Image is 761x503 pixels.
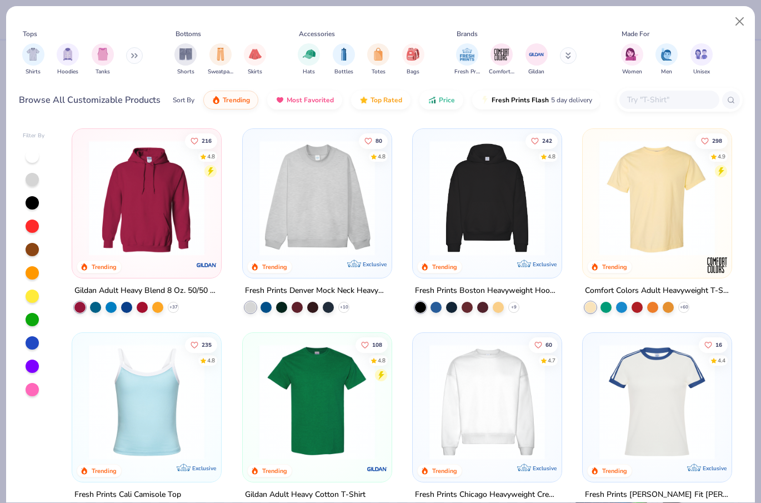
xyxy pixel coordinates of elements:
span: Sweatpants [208,68,233,76]
span: + 9 [511,304,517,311]
span: Tanks [96,68,110,76]
img: 91acfc32-fd48-4d6b-bdad-a4c1a30ac3fc [424,140,550,256]
button: filter button [57,43,79,76]
span: Totes [372,68,385,76]
button: filter button [489,43,514,76]
span: Unisex [693,68,710,76]
div: Gildan Adult Heavy Cotton T-Shirt [245,488,366,502]
div: Made For [622,29,649,39]
button: Top Rated [351,91,410,109]
span: 80 [375,138,382,143]
span: Exclusive [533,465,557,472]
button: filter button [174,43,197,76]
button: Close [729,11,750,32]
button: Fresh Prints Flash5 day delivery [472,91,600,109]
div: filter for Gildan [525,43,548,76]
span: 216 [202,138,212,143]
span: 235 [202,342,212,348]
div: filter for Shorts [174,43,197,76]
div: 4.8 [377,152,385,161]
div: 4.7 [548,357,555,365]
div: Gildan Adult Heavy Blend 8 Oz. 50/50 Hooded Sweatshirt [74,284,219,298]
div: Fresh Prints [PERSON_NAME] Fit [PERSON_NAME] Shirt with Stripes [585,488,729,502]
img: Bottles Image [338,48,350,61]
div: filter for Sweatpants [208,43,233,76]
div: filter for Shirts [22,43,44,76]
div: 4.8 [548,152,555,161]
div: filter for Tanks [92,43,114,76]
span: Women [622,68,642,76]
div: Fresh Prints Boston Heavyweight Hoodie [415,284,559,298]
img: TopRated.gif [359,96,368,104]
img: 9145e166-e82d-49ae-94f7-186c20e691c9 [550,344,677,460]
img: db319196-8705-402d-8b46-62aaa07ed94f [254,344,380,460]
button: filter button [298,43,320,76]
img: Sweatpants Image [214,48,227,61]
button: Price [419,91,463,109]
span: Fresh Prints [454,68,480,76]
img: Fresh Prints Image [459,46,475,63]
span: Price [439,96,455,104]
img: Hats Image [303,48,316,61]
span: Fresh Prints Flash [492,96,549,104]
div: filter for Unisex [690,43,713,76]
span: Hats [303,68,315,76]
span: Exclusive [193,465,217,472]
span: Comfort Colors [489,68,514,76]
span: Skirts [248,68,262,76]
div: Brands [457,29,478,39]
button: Like [695,133,728,148]
div: Accessories [299,29,335,39]
img: 1358499d-a160-429c-9f1e-ad7a3dc244c9 [424,344,550,460]
div: filter for Hoodies [57,43,79,76]
span: Exclusive [363,261,387,268]
button: Like [529,337,558,353]
div: filter for Bags [402,43,424,76]
span: 108 [372,342,382,348]
img: a90f7c54-8796-4cb2-9d6e-4e9644cfe0fe [380,140,507,256]
img: a25d9891-da96-49f3-a35e-76288174bf3a [83,344,210,460]
button: filter button [621,43,643,76]
span: Trending [223,96,250,104]
img: c7959168-479a-4259-8c5e-120e54807d6b [380,344,507,460]
div: Browse All Customizable Products [19,93,161,107]
div: filter for Skirts [244,43,266,76]
button: filter button [367,43,389,76]
button: Like [185,337,217,353]
span: Shorts [177,68,194,76]
div: 4.8 [207,357,215,365]
img: Tanks Image [97,48,109,61]
button: Most Favorited [267,91,342,109]
span: Most Favorited [287,96,334,104]
span: 242 [542,138,552,143]
span: + 37 [169,304,178,311]
button: filter button [454,43,480,76]
button: filter button [244,43,266,76]
img: Shirts Image [27,48,39,61]
div: Fresh Prints Denver Mock Neck Heavyweight Sweatshirt [245,284,389,298]
div: Fresh Prints Chicago Heavyweight Crewneck [415,488,559,502]
div: Comfort Colors Adult Heavyweight T-Shirt [585,284,729,298]
button: Like [355,337,387,353]
div: 4.8 [377,357,385,365]
img: 029b8af0-80e6-406f-9fdc-fdf898547912 [594,140,720,256]
img: Bags Image [407,48,419,61]
img: Women Image [625,48,638,61]
button: filter button [525,43,548,76]
span: 16 [715,342,722,348]
span: Bags [407,68,419,76]
button: filter button [690,43,713,76]
button: Like [358,133,387,148]
img: most_fav.gif [276,96,284,104]
div: Sort By [173,95,194,105]
img: d4a37e75-5f2b-4aef-9a6e-23330c63bbc0 [550,140,677,256]
button: filter button [333,43,355,76]
div: filter for Fresh Prints [454,43,480,76]
span: + 60 [680,304,688,311]
img: Gildan logo [196,254,218,276]
span: 298 [712,138,722,143]
button: Like [185,133,217,148]
span: 5 day delivery [551,94,592,107]
div: Bottoms [176,29,201,39]
img: Comfort Colors logo [706,254,728,276]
